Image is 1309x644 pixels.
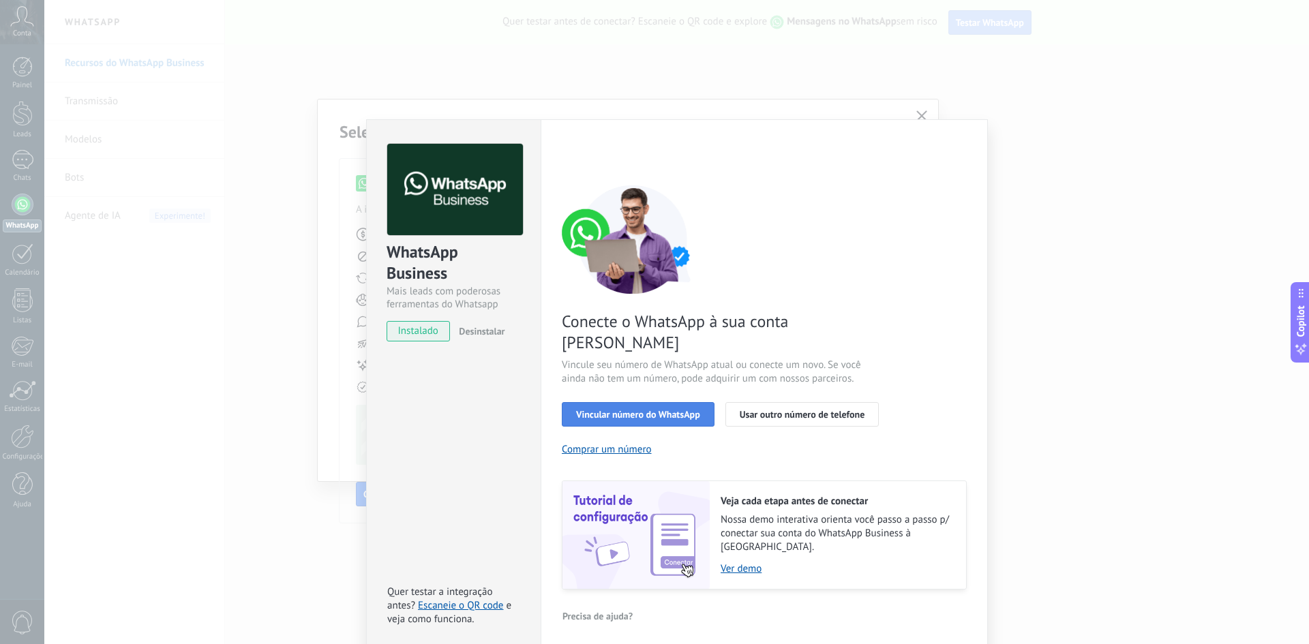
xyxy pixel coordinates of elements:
span: instalado [387,321,449,341]
span: Vincule seu número de WhatsApp atual ou conecte um novo. Se você ainda não tem um número, pode ad... [562,358,886,386]
a: Ver demo [721,562,952,575]
a: Escaneie o QR code [418,599,503,612]
span: Nossa demo interativa orienta você passo a passo p/ conectar sua conta do WhatsApp Business à [GE... [721,513,952,554]
button: Desinstalar [453,321,505,341]
h2: Veja cada etapa antes de conectar [721,495,952,508]
button: Vincular número do WhatsApp [562,402,714,427]
button: Usar outro número de telefone [725,402,879,427]
span: Usar outro número de telefone [740,410,865,419]
span: Precisa de ajuda? [562,611,633,621]
div: WhatsApp Business [387,241,521,285]
button: Precisa de ajuda? [562,606,633,626]
span: Quer testar a integração antes? [387,585,492,612]
span: Copilot [1294,305,1308,337]
div: Mais leads com poderosas ferramentas do Whatsapp [387,285,521,311]
span: Desinstalar [459,325,505,337]
span: Conecte o WhatsApp à sua conta [PERSON_NAME] [562,311,886,353]
img: connect number [562,185,705,294]
button: Comprar um número [562,443,652,456]
span: Vincular número do WhatsApp [576,410,700,419]
img: logo_main.png [387,144,523,236]
span: e veja como funciona. [387,599,511,626]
